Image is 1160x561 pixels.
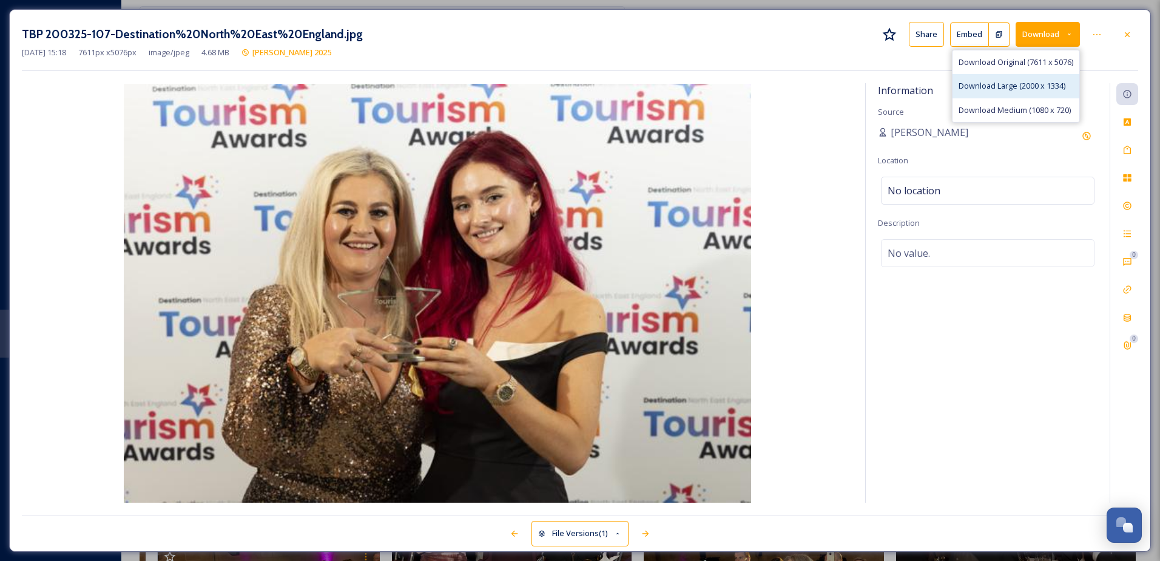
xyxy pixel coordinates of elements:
[1130,335,1138,343] div: 0
[888,183,940,198] span: No location
[959,56,1073,68] span: Download Original (7611 x 5076)
[888,246,930,260] span: No value.
[252,47,331,58] span: [PERSON_NAME] 2025
[201,47,229,58] span: 4.68 MB
[22,25,363,43] h3: TBP 200325-107-Destination%20North%20East%20England.jpg
[878,106,904,117] span: Source
[1130,251,1138,259] div: 0
[959,104,1071,116] span: Download Medium (1080 x 720)
[149,47,189,58] span: image/jpeg
[531,521,629,546] button: File Versions(1)
[909,22,944,47] button: Share
[891,125,968,140] span: [PERSON_NAME]
[22,47,66,58] span: [DATE] 15:18
[878,84,933,97] span: Information
[950,22,989,47] button: Embed
[959,80,1065,92] span: Download Large (2000 x 1334)
[22,84,853,503] img: b84f6a37-85c1-46aa-83a4-d5209bc5393f.jpg
[878,217,920,228] span: Description
[878,155,908,166] span: Location
[78,47,137,58] span: 7611 px x 5076 px
[1016,22,1080,47] button: Download
[1107,508,1142,543] button: Open Chat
